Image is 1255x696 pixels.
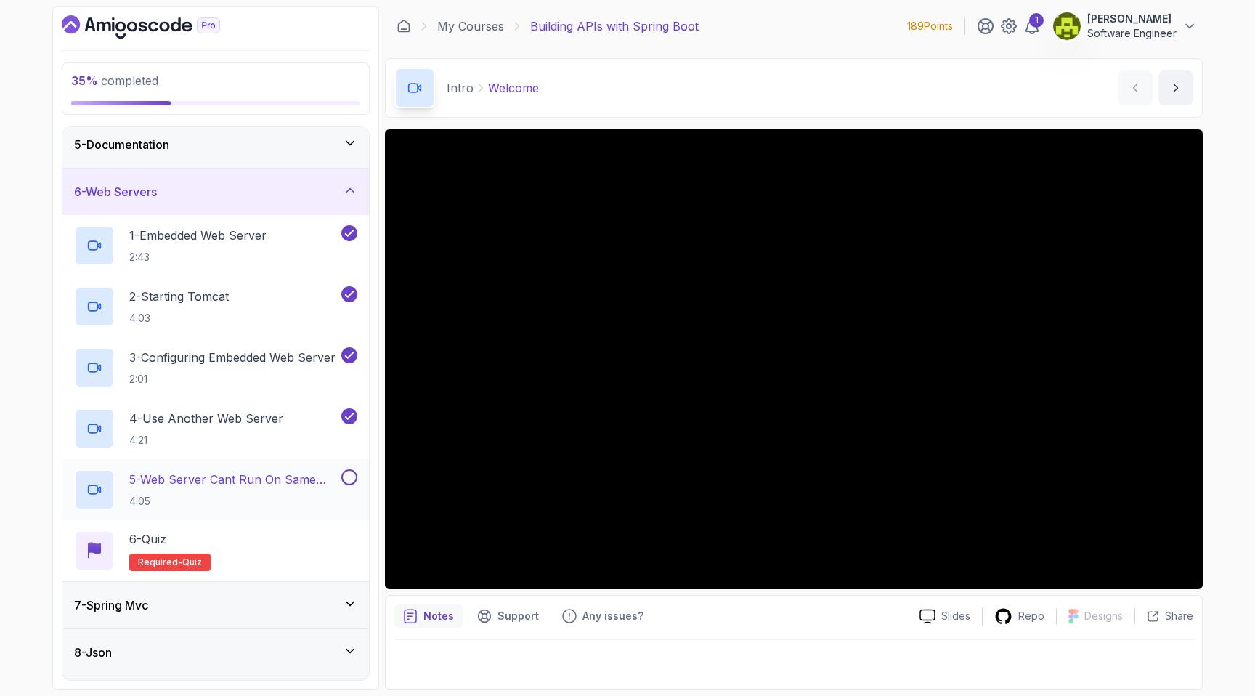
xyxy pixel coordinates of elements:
[74,136,169,153] h3: 5 - Documentation
[497,609,539,623] p: Support
[129,227,267,244] p: 1 - Embedded Web Server
[74,530,357,571] button: 6-QuizRequired-quiz
[62,582,369,628] button: 7-Spring Mvc
[468,604,548,628] button: Support button
[1018,609,1044,623] p: Repo
[437,17,504,35] a: My Courses
[1029,13,1044,28] div: 1
[74,225,357,266] button: 1-Embedded Web Server2:43
[1023,17,1041,35] a: 1
[129,471,338,488] p: 5 - Web Server Cant Run On Same Port
[62,629,369,676] button: 8-Json
[1052,12,1197,41] button: user profile image[PERSON_NAME]Software Engineer
[447,79,474,97] p: Intro
[62,169,369,215] button: 6-Web Servers
[129,288,229,305] p: 2 - Starting Tomcat
[129,530,166,548] p: 6 - Quiz
[62,15,253,39] a: Dashboard
[62,121,369,168] button: 5-Documentation
[1158,70,1193,105] button: next content
[1118,70,1153,105] button: previous content
[129,494,338,509] p: 4:05
[394,604,463,628] button: notes button
[182,557,202,568] span: quiz
[129,250,267,264] p: 2:43
[129,349,336,366] p: 3 - Configuring Embedded Web Server
[1087,12,1177,26] p: [PERSON_NAME]
[71,73,98,88] span: 35 %
[983,607,1056,626] a: Repo
[423,609,454,623] p: Notes
[129,410,283,427] p: 4 - Use Another Web Server
[74,347,357,388] button: 3-Configuring Embedded Web Server2:01
[908,609,982,624] a: Slides
[74,183,157,201] h3: 6 - Web Servers
[74,469,357,510] button: 5-Web Server Cant Run On Same Port4:05
[138,557,182,568] span: Required-
[74,596,148,614] h3: 7 - Spring Mvc
[1053,12,1081,40] img: user profile image
[582,609,643,623] p: Any issues?
[397,19,411,33] a: Dashboard
[129,311,229,325] p: 4:03
[530,17,699,35] p: Building APIs with Spring Boot
[74,644,112,661] h3: 8 - Json
[488,79,539,97] p: Welcome
[553,604,652,628] button: Feedback button
[385,129,1203,589] iframe: 1 - Hi
[907,19,953,33] p: 189 Points
[129,372,336,387] p: 2:01
[1087,26,1177,41] p: Software Engineer
[941,609,970,623] p: Slides
[1134,609,1193,623] button: Share
[74,286,357,327] button: 2-Starting Tomcat4:03
[1165,609,1193,623] p: Share
[74,408,357,449] button: 4-Use Another Web Server4:21
[1084,609,1123,623] p: Designs
[129,433,283,448] p: 4:21
[71,73,158,88] span: completed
